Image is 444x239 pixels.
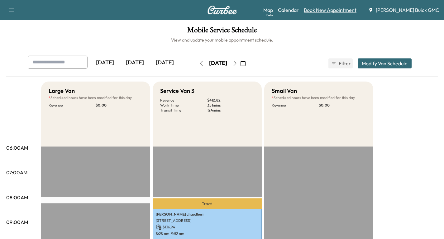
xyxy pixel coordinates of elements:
[150,56,180,70] div: [DATE]
[272,95,366,100] p: Scheduled hours have been modified for this day
[6,144,28,152] p: 06:00AM
[278,6,299,14] a: Calendar
[207,98,254,103] p: $ 412.82
[153,198,262,208] p: Travel
[6,194,28,201] p: 08:00AM
[263,6,273,14] a: MapBeta
[156,218,259,223] p: [STREET_ADDRESS]
[207,103,254,108] p: 351 mins
[319,103,366,108] p: $ 0.00
[120,56,150,70] div: [DATE]
[96,103,143,108] p: $ 0.00
[339,60,350,67] span: Filter
[160,87,194,95] h5: Service Van 3
[156,212,259,217] p: [PERSON_NAME] chaudhuri
[304,6,356,14] a: Book New Appointment
[160,98,207,103] p: Revenue
[49,103,96,108] p: Revenue
[90,56,120,70] div: [DATE]
[160,103,207,108] p: Work Time
[160,108,207,113] p: Transit Time
[207,108,254,113] p: 124 mins
[272,103,319,108] p: Revenue
[156,224,259,230] p: $ 136.94
[266,13,273,17] div: Beta
[272,87,297,95] h5: Small Van
[49,95,143,100] p: Scheduled hours have been modified for this day
[376,6,439,14] span: [PERSON_NAME] Buick GMC
[209,59,227,67] div: [DATE]
[358,58,412,68] button: Modify Van Schedule
[6,37,438,43] h6: View and update your mobile appointment schedule.
[6,169,27,176] p: 07:00AM
[156,231,259,236] p: 8:28 am - 9:52 am
[6,26,438,37] h1: Mobile Service Schedule
[6,218,28,226] p: 09:00AM
[328,58,353,68] button: Filter
[207,6,237,14] img: Curbee Logo
[49,87,75,95] h5: Large Van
